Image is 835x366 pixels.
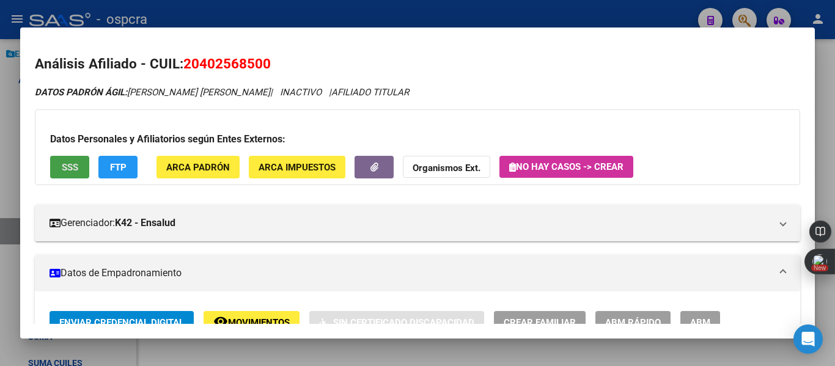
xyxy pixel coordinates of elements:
[35,87,127,98] strong: DATOS PADRÓN ÁGIL:
[50,266,771,280] mat-panel-title: Datos de Empadronamiento
[166,162,230,173] span: ARCA Padrón
[403,156,490,178] button: Organismos Ext.
[35,205,800,241] mat-expansion-panel-header: Gerenciador:K42 - Ensalud
[115,216,175,230] strong: K42 - Ensalud
[793,324,823,354] div: Open Intercom Messenger
[413,163,480,174] strong: Organismos Ext.
[98,156,138,178] button: FTP
[249,156,345,178] button: ARCA Impuestos
[605,317,661,328] span: ABM Rápido
[509,161,623,172] span: No hay casos -> Crear
[331,87,409,98] span: AFILIADO TITULAR
[50,216,771,230] mat-panel-title: Gerenciador:
[110,162,127,173] span: FTP
[595,311,671,334] button: ABM Rápido
[35,54,800,75] h2: Análisis Afiliado - CUIL:
[504,317,576,328] span: Crear Familiar
[213,314,228,329] mat-icon: remove_red_eye
[309,311,484,334] button: Sin Certificado Discapacidad
[228,317,290,328] span: Movimientos
[59,317,184,328] span: Enviar Credencial Digital
[62,162,78,173] span: SSS
[35,255,800,291] mat-expansion-panel-header: Datos de Empadronamiento
[35,87,409,98] i: | INACTIVO |
[680,311,720,334] button: ABM
[183,56,271,71] span: 20402568500
[50,311,194,334] button: Enviar Credencial Digital
[50,132,785,147] h3: Datos Personales y Afiliatorios según Entes Externos:
[156,156,240,178] button: ARCA Padrón
[499,156,633,178] button: No hay casos -> Crear
[494,311,586,334] button: Crear Familiar
[333,317,474,328] span: Sin Certificado Discapacidad
[50,156,89,178] button: SSS
[259,162,336,173] span: ARCA Impuestos
[204,311,300,334] button: Movimientos
[35,87,270,98] span: [PERSON_NAME] [PERSON_NAME]
[690,317,710,328] span: ABM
